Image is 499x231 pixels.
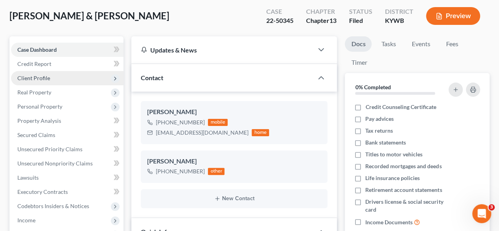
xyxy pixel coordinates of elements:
[365,186,442,194] span: Retirement account statements
[426,7,480,25] button: Preview
[405,36,436,52] a: Events
[208,168,224,175] div: other
[141,74,163,81] span: Contact
[365,139,406,146] span: Bank statements
[439,36,465,52] a: Fees
[365,198,447,214] span: Drivers license & social security card
[329,17,336,24] span: 13
[375,36,402,52] a: Tasks
[365,115,394,123] span: Pay advices
[365,174,420,182] span: Life insurance policies
[156,167,205,175] div: [PHONE_NUMBER]
[252,129,269,136] div: home
[306,7,336,16] div: Chapter
[349,16,372,25] div: Filed
[11,171,123,185] a: Lawsuits
[355,84,391,90] strong: 0% Completed
[11,43,123,57] a: Case Dashboard
[17,117,61,124] span: Property Analysis
[17,146,82,152] span: Unsecured Priority Claims
[17,60,51,67] span: Credit Report
[472,204,491,223] iframe: Intercom live chat
[11,114,123,128] a: Property Analysis
[11,128,123,142] a: Secured Claims
[365,162,441,170] span: Recorded mortgages and deeds
[385,7,413,16] div: District
[17,75,50,81] span: Client Profile
[156,118,205,126] div: [PHONE_NUMBER]
[365,103,436,111] span: Credit Counseling Certificate
[349,7,372,16] div: Status
[11,57,123,71] a: Credit Report
[266,7,293,16] div: Case
[9,10,169,21] span: [PERSON_NAME] & [PERSON_NAME]
[147,107,321,117] div: [PERSON_NAME]
[345,55,373,70] a: Timer
[266,16,293,25] div: 22-50345
[365,218,413,226] span: Income Documents
[17,217,36,223] span: Income
[17,131,55,138] span: Secured Claims
[17,103,62,110] span: Personal Property
[365,150,422,158] span: Titles to motor vehicles
[208,119,228,126] div: mobile
[17,174,39,181] span: Lawsuits
[345,36,372,52] a: Docs
[11,156,123,171] a: Unsecured Nonpriority Claims
[17,203,89,209] span: Codebtors Insiders & Notices
[141,46,304,54] div: Updates & News
[488,204,495,210] span: 3
[306,16,336,25] div: Chapter
[17,89,51,96] span: Real Property
[156,129,249,137] div: [EMAIL_ADDRESS][DOMAIN_NAME]
[147,195,321,202] button: New Contact
[17,188,68,195] span: Executory Contracts
[147,157,321,166] div: [PERSON_NAME]
[17,160,93,167] span: Unsecured Nonpriority Claims
[11,185,123,199] a: Executory Contracts
[11,142,123,156] a: Unsecured Priority Claims
[385,16,413,25] div: KYWB
[17,46,57,53] span: Case Dashboard
[365,127,393,135] span: Tax returns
